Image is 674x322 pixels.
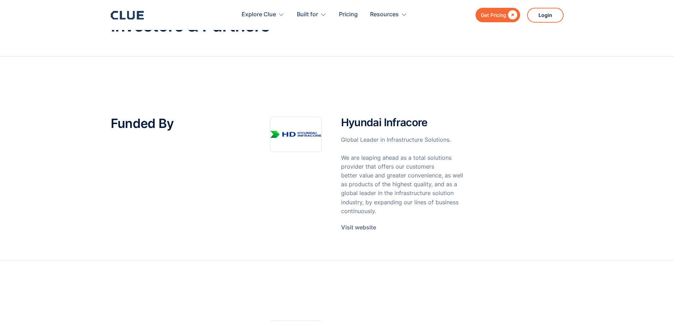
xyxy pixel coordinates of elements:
h1: Investors & Partners [111,16,564,35]
div: Built for [297,4,318,26]
h2: Funded By [111,117,249,131]
h2: Hyundai Infracore [341,117,464,128]
div: Built for [297,4,327,26]
iframe: Chat Widget [639,288,674,322]
div: Explore Clue [242,4,276,26]
a: Login [527,8,564,23]
div: Get Pricing [481,11,506,19]
a: Visit website [341,223,376,232]
p: Global Leader in Infrastructure Solutions. We are leaping ahead as a total solutions provider tha... [341,135,464,216]
img: Image showing Hyundai Infracore logo. [270,117,322,152]
div:  [506,11,517,19]
div: Resources [370,4,407,26]
div: Resources [370,4,399,26]
a: Get Pricing [476,8,520,22]
a: Pricing [339,4,358,26]
div: Explore Clue [242,4,284,26]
